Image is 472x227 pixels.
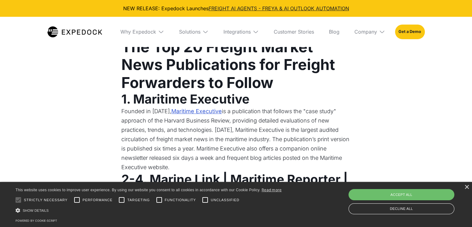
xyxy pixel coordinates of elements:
[23,209,49,212] span: Show details
[354,29,377,35] div: Company
[348,203,454,214] div: Decline all
[16,207,282,214] div: Show details
[24,197,68,203] span: Strictly necessary
[174,17,214,47] div: Solutions
[120,29,156,35] div: Why Expedock
[395,25,425,39] a: Get a Demo
[171,107,222,116] a: Maritime Executive
[5,5,467,12] div: NEW RELEASE: Expedock Launches
[115,17,169,47] div: Why Expedock
[209,5,349,12] a: FREIGHT AI AGENTS - FREYA & AI OUTLOOK AUTOMATION
[262,188,282,192] a: Read more
[83,197,113,203] span: Performance
[211,197,239,203] span: Unclassified
[165,197,196,203] span: Functionality
[348,189,454,200] div: Accept all
[269,17,319,47] a: Customer Stories
[16,188,260,192] span: This website uses cookies to improve user experience. By using our website you consent to all coo...
[127,197,150,203] span: Targeting
[16,219,57,222] a: Powered by cookie-script
[179,29,200,35] div: Solutions
[121,38,335,92] strong: The Top 20 Freight Market News Publications for Freight Forwarders to Follow
[324,17,344,47] a: Blog
[223,29,251,35] div: Integrations
[349,17,390,47] div: Company
[218,17,264,47] div: Integrations
[121,91,249,107] strong: 1. Maritime Executive
[441,197,472,227] iframe: Chat Widget
[464,185,469,190] div: Close
[121,172,348,202] strong: 2-4. Marine Link | Maritime Reporter | MarineNews
[121,107,351,172] p: Founded in [DATE], is a publication that follows the "case study" approach of the Harvard Busines...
